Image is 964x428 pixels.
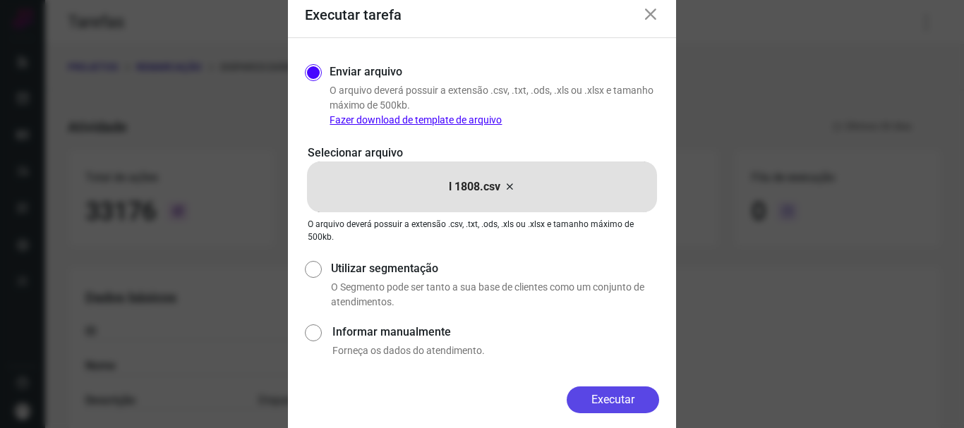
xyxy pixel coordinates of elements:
[330,114,502,126] a: Fazer download de template de arquivo
[331,280,659,310] p: O Segmento pode ser tanto a sua base de clientes como um conjunto de atendimentos.
[330,63,402,80] label: Enviar arquivo
[331,260,659,277] label: Utilizar segmentação
[305,6,402,23] h3: Executar tarefa
[567,386,659,413] button: Executar
[308,218,656,243] p: O arquivo deverá possuir a extensão .csv, .txt, .ods, .xls ou .xlsx e tamanho máximo de 500kb.
[308,145,656,161] p: Selecionar arquivo
[332,343,659,358] p: Forneça os dados do atendimento.
[449,178,500,195] p: l 1808.csv
[330,83,659,128] p: O arquivo deverá possuir a extensão .csv, .txt, .ods, .xls ou .xlsx e tamanho máximo de 500kb.
[332,324,659,341] label: Informar manualmente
